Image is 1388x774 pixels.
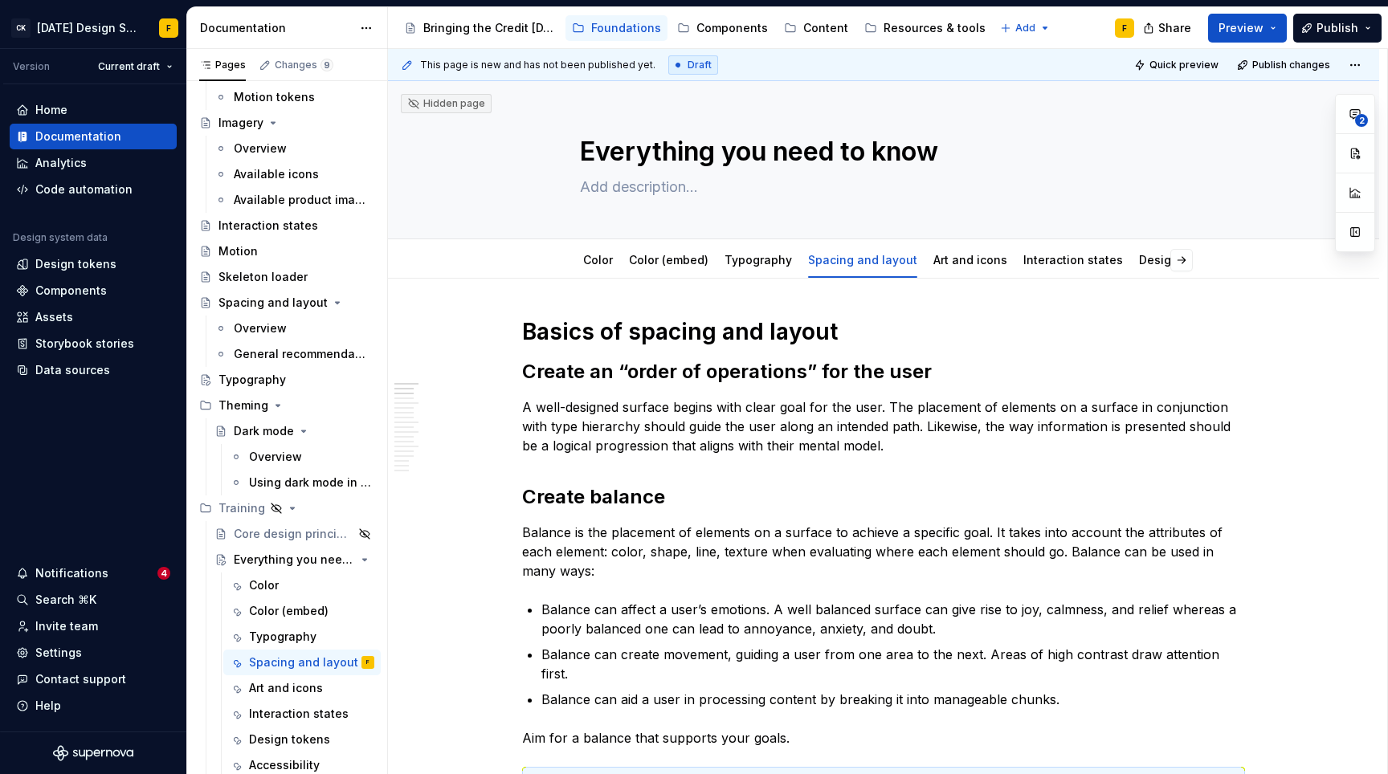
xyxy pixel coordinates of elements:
a: Design tokens [223,727,381,752]
a: Available product imagery [208,187,381,213]
div: CK [11,18,31,38]
div: Data sources [35,362,110,378]
a: Imagery [193,110,381,136]
a: Bringing the Credit [DATE] brand to life across products [398,15,562,41]
span: Draft [688,59,712,71]
a: Supernova Logo [53,745,133,761]
div: Help [35,698,61,714]
button: Publish changes [1232,54,1337,76]
div: Design tokens [249,731,330,748]
button: CK[DATE] Design SystemF [3,10,183,45]
a: Overview [208,316,381,341]
span: This page is new and has not been published yet. [420,59,655,71]
a: Overview [223,444,381,470]
button: Add [995,17,1055,39]
div: Hidden page [407,97,485,110]
a: Components [671,15,774,41]
div: Analytics [35,155,87,171]
div: Bringing the Credit [DATE] brand to life across products [423,20,556,36]
div: Storybook stories [35,336,134,352]
div: Invite team [35,618,98,634]
a: Storybook stories [10,331,177,356]
button: Preview [1208,14,1287,43]
a: Home [10,97,177,123]
button: Publish [1293,14,1382,43]
div: General recommendations [234,346,366,362]
div: Training [218,500,265,516]
a: Typography [193,367,381,393]
div: Available icons [234,166,319,182]
div: Foundations [591,20,661,36]
a: Documentation [10,124,177,149]
a: Interaction states [1023,253,1123,267]
a: Interaction states [223,701,381,727]
button: Search ⌘K [10,587,177,613]
a: Resources & tools [858,15,992,41]
div: Notifications [35,565,108,581]
span: Add [1015,22,1035,35]
div: Art and icons [249,680,323,696]
a: Spacing and layout [808,253,917,267]
div: Design system data [13,231,108,244]
button: Contact support [10,666,177,692]
div: Color (embed) [249,603,329,619]
div: Everything you need to know [234,552,355,568]
div: Documentation [35,128,121,145]
div: Interaction states [249,706,349,722]
div: Interaction states [218,218,318,234]
p: Balance can aid a user in processing content by breaking it into manageable chunks. [541,690,1245,709]
div: Typography [718,242,798,276]
a: Assets [10,304,177,330]
a: Invite team [10,613,177,639]
a: Spacing and layout [193,290,381,316]
p: Balance can affect a user’s emotions. A well balanced surface can give rise to joy, calmness, and... [541,600,1245,638]
div: Color (embed) [623,242,715,276]
a: Core design principles [208,521,381,547]
div: Content [803,20,848,36]
div: Color [577,242,619,276]
p: A well-designed surface begins with clear goal for the user. The placement of elements on a surfa... [522,397,1245,455]
div: Settings [35,645,82,661]
a: Foundations [565,15,667,41]
a: Design tokens [10,251,177,277]
a: Skeleton loader [193,264,381,290]
div: Contact support [35,671,126,687]
p: Balance is the placement of elements on a surface to achieve a specific goal. It takes into accou... [522,523,1245,580]
div: F [1122,22,1127,35]
button: Notifications4 [10,560,177,586]
div: Spacing and layout [802,242,924,276]
a: Color [583,253,613,267]
a: Color [223,572,381,598]
div: Components [35,283,107,299]
textarea: Everything you need to know [577,132,1184,171]
a: Code automation [10,177,177,202]
a: Typography [223,624,381,650]
h2: Create an “order of operations” for the user [522,359,1245,385]
div: F [366,654,369,670]
a: Content [778,15,855,41]
div: Core design principles [234,526,353,542]
div: Skeleton loader [218,269,308,285]
div: Documentation [200,20,352,36]
div: Using dark mode in Figma [249,475,371,491]
div: Training [193,495,381,521]
div: Motion tokens [234,89,315,105]
span: Publish changes [1252,59,1330,71]
a: Art and icons [933,253,1007,267]
a: Art and icons [223,675,381,701]
a: Interaction states [193,213,381,238]
span: Preview [1219,20,1263,36]
div: Page tree [398,12,992,44]
div: Spacing and layout [218,295,328,311]
a: Motion [193,238,381,264]
div: Overview [249,449,302,465]
h1: Basics of spacing and layout [522,317,1245,346]
div: Pages [199,59,246,71]
div: Color [249,577,279,593]
span: Current draft [98,60,160,73]
div: Changes [275,59,333,71]
a: Data sources [10,357,177,383]
a: Everything you need to know [208,547,381,572]
button: Quick preview [1129,54,1226,76]
span: Quick preview [1149,59,1219,71]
